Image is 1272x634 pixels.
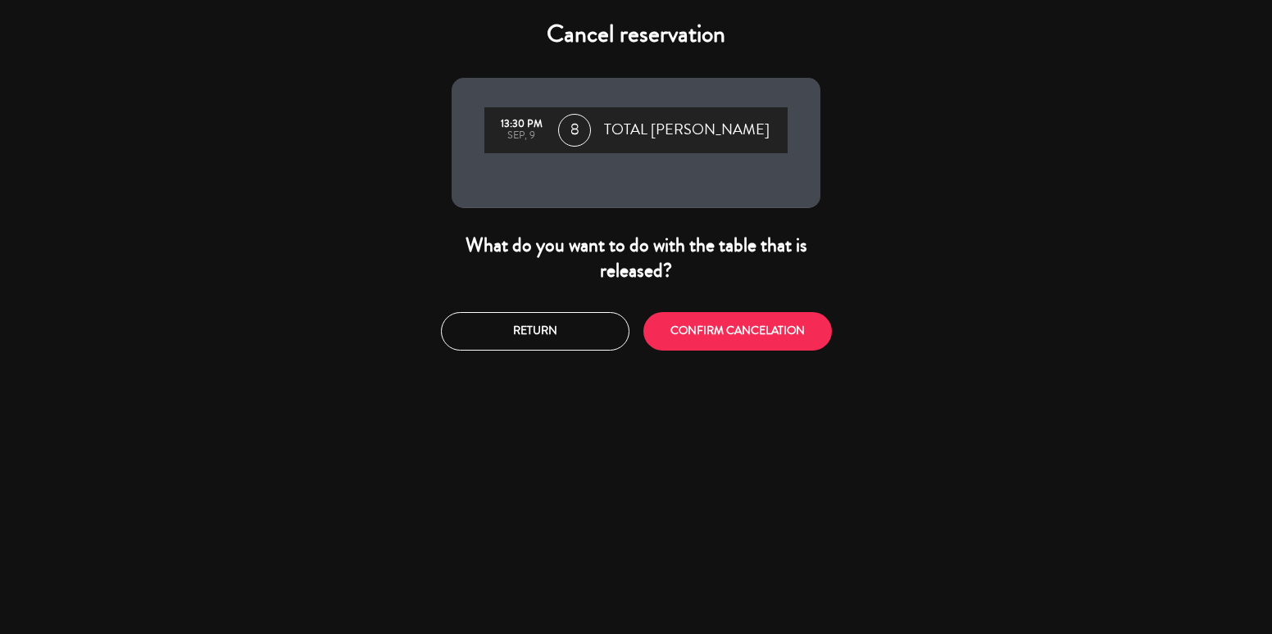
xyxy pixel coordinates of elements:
button: CONFIRM CANCELATION [643,312,832,351]
h4: Cancel reservation [452,20,820,49]
span: 8 [558,114,591,147]
button: Return [441,312,629,351]
div: What do you want to do with the table that is released? [452,233,820,283]
span: TOTAL [PERSON_NAME] [604,118,770,143]
div: Sep, 9 [493,130,550,142]
div: 13:30 PM [493,119,550,130]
